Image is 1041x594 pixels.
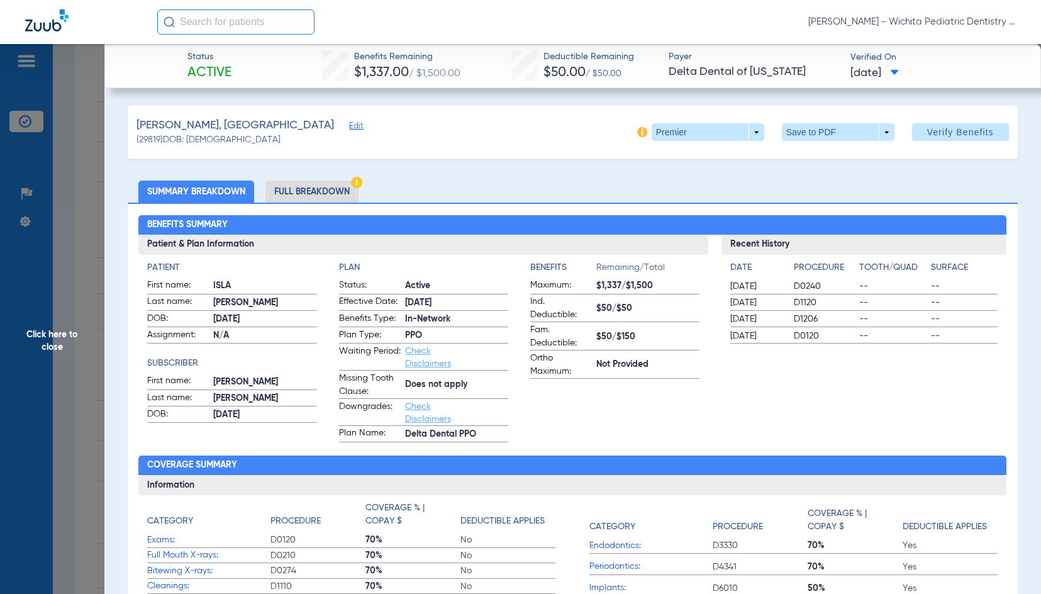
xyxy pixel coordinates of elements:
[721,235,1006,255] h3: Recent History
[931,261,998,279] app-breakdown-title: Surface
[147,261,316,274] app-breakdown-title: Patient
[213,392,316,405] span: [PERSON_NAME]
[365,502,454,528] h4: Coverage % | Copay $
[978,534,1041,594] iframe: Chat Widget
[730,313,783,325] span: [DATE]
[138,215,1006,235] h2: Benefits Summary
[850,51,1021,64] span: Verified On
[405,428,508,441] span: Delta Dental PPO
[157,9,315,35] input: Search for patients
[931,261,998,274] h4: Surface
[147,328,209,344] span: Assignment:
[794,261,855,279] app-breakdown-title: Procedure
[794,296,855,309] span: D1120
[147,391,209,406] span: Last name:
[339,295,401,310] span: Effective Date:
[405,378,508,391] span: Does not apply
[270,515,321,528] h4: Procedure
[460,534,555,546] span: No
[543,66,586,79] span: $50.00
[530,261,596,274] h4: Benefits
[859,261,927,274] h4: Tooth/Quad
[637,127,647,137] img: info-icon
[669,50,839,64] span: Payer
[808,561,903,573] span: 70%
[405,296,508,310] span: [DATE]
[530,261,596,279] app-breakdown-title: Benefits
[213,408,316,422] span: [DATE]
[187,50,231,64] span: Status
[859,261,927,279] app-breakdown-title: Tooth/Quad
[596,358,699,371] span: Not Provided
[349,121,360,133] span: Edit
[409,69,460,79] span: / $1,500.00
[530,323,592,350] span: Fam. Deductible:
[589,502,713,538] app-breakdown-title: Category
[859,296,927,309] span: --
[147,564,270,578] span: Bitewing X-rays:
[405,402,451,423] a: Check Disclaimers
[530,295,592,322] span: Ind. Deductible:
[147,357,316,370] h4: Subscriber
[339,427,401,442] span: Plan Name:
[859,313,927,325] span: --
[138,181,254,203] li: Summary Breakdown
[164,16,175,28] img: Search Icon
[351,177,362,188] img: Hazard
[365,549,460,562] span: 70%
[713,539,808,552] span: D3330
[543,50,634,64] span: Deductible Remaining
[147,580,270,593] span: Cleanings:
[270,502,365,532] app-breakdown-title: Procedure
[912,123,1009,141] button: Verify Benefits
[460,549,555,562] span: No
[730,296,783,309] span: [DATE]
[270,564,365,577] span: D0274
[808,502,903,538] app-breakdown-title: Coverage % | Copay $
[794,313,855,325] span: D1206
[136,118,334,133] span: [PERSON_NAME], [GEOGRAPHIC_DATA]
[339,279,401,294] span: Status:
[147,279,209,294] span: First name:
[850,65,899,81] span: [DATE]
[138,475,1006,495] h3: Information
[596,330,699,344] span: $50/$150
[927,127,994,137] span: Verify Benefits
[270,580,365,593] span: D1110
[136,133,281,147] span: (29819) DOB: [DEMOGRAPHIC_DATA]
[730,330,783,342] span: [DATE]
[931,330,998,342] span: --
[339,345,401,370] span: Waiting Period:
[589,560,713,573] span: Periodontics:
[213,329,316,342] span: N/A
[147,549,270,562] span: Full Mouth X-rays:
[213,313,316,326] span: [DATE]
[405,279,508,293] span: Active
[147,502,270,532] app-breakdown-title: Category
[339,261,508,274] h4: Plan
[187,64,231,82] span: Active
[147,374,209,389] span: First name:
[596,279,699,293] span: $1,337/$1,500
[460,580,555,593] span: No
[354,50,460,64] span: Benefits Remaining
[589,539,713,552] span: Endodontics:
[530,279,592,294] span: Maximum:
[147,312,209,327] span: DOB:
[213,296,316,310] span: [PERSON_NAME]
[589,520,635,534] h4: Category
[713,502,808,538] app-breakdown-title: Procedure
[365,564,460,577] span: 70%
[365,534,460,546] span: 70%
[794,330,855,342] span: D0120
[859,280,927,293] span: --
[365,580,460,593] span: 70%
[460,515,545,528] h4: Deductible Applies
[138,456,1006,476] h2: Coverage Summary
[339,312,401,327] span: Benefits Type:
[794,261,855,274] h4: Procedure
[405,313,508,326] span: In-Network
[931,313,998,325] span: --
